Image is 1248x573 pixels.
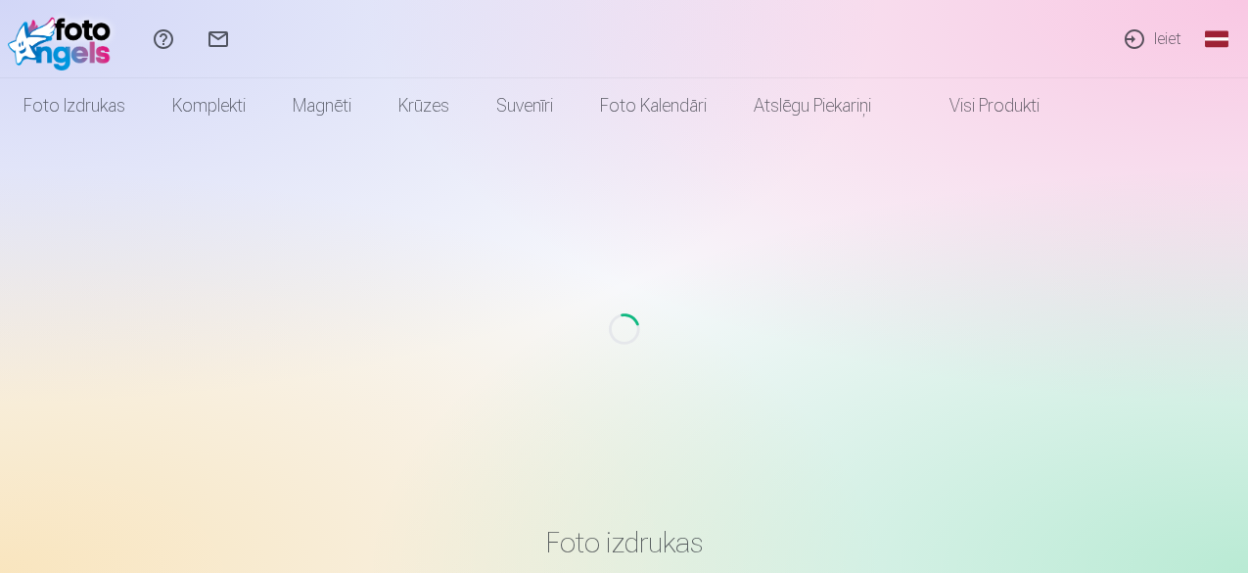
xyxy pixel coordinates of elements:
a: Atslēgu piekariņi [730,78,895,133]
a: Visi produkti [895,78,1063,133]
a: Suvenīri [473,78,577,133]
h3: Foto izdrukas [53,525,1196,560]
a: Krūzes [375,78,473,133]
a: Magnēti [269,78,375,133]
a: Foto kalendāri [577,78,730,133]
img: /fa1 [8,8,120,71]
a: Komplekti [149,78,269,133]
